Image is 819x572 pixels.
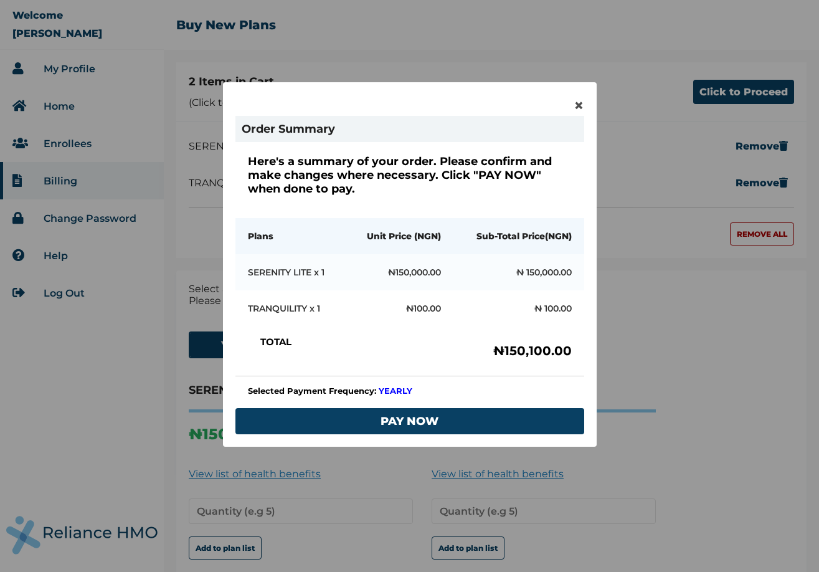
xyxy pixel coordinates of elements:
button: PAY NOW [235,408,584,434]
td: SERENITY LITE x 1 [235,254,346,290]
h3: Selected Payment Frequency: [248,386,572,396]
td: ₦ 100.00 [346,290,453,327]
td: ₦ 100.00 [453,290,584,327]
strong: YEARLY [379,386,412,396]
th: Plans [235,218,346,254]
td: ₦ 150,000.00 [453,254,584,290]
h1: Order Summary [235,116,584,142]
td: TRANQUILITY x 1 [235,290,346,327]
th: Sub-Total Price(NGN) [453,218,584,254]
td: ₦ 150,000.00 [346,254,453,290]
h3: ₦ 150,100.00 [493,343,572,358]
h2: TOTAL [260,336,291,348]
h2: Here's a summary of your order. Please confirm and make changes where necessary. Click "PAY NOW" ... [248,155,572,196]
span: × [574,95,584,116]
th: Unit Price (NGN) [346,218,453,254]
